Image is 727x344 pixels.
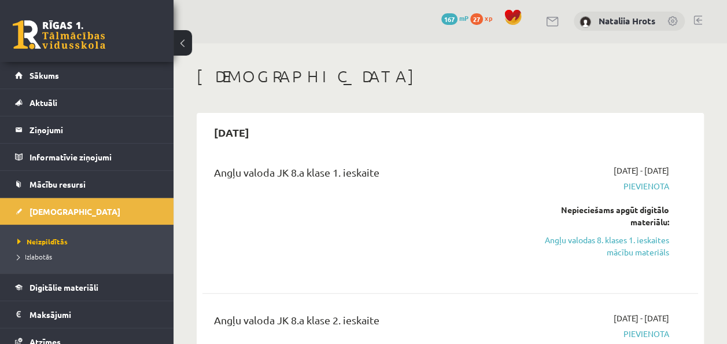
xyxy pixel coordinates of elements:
span: Mācību resursi [29,179,86,189]
a: Neizpildītās [17,236,162,247]
a: Digitālie materiāli [15,274,159,301]
a: Mācību resursi [15,171,159,197]
a: Informatīvie ziņojumi [15,144,159,170]
legend: Informatīvie ziņojumi [29,144,159,170]
span: Digitālie materiāli [29,282,98,292]
img: Nataliia Hrots [580,16,591,28]
span: xp [485,13,492,23]
span: Pievienota [529,328,669,340]
a: Angļu valodas 8. klases 1. ieskaites mācību materiāls [529,234,669,258]
span: [DATE] - [DATE] [614,312,669,324]
a: 167 mP [441,13,468,23]
span: Neizpildītās [17,237,68,246]
span: mP [459,13,468,23]
a: Ziņojumi [15,116,159,143]
a: Rīgas 1. Tālmācības vidusskola [13,20,105,49]
a: Maksājumi [15,301,159,328]
a: [DEMOGRAPHIC_DATA] [15,198,159,225]
span: [DATE] - [DATE] [614,164,669,177]
div: Nepieciešams apgūt digitālo materiālu: [529,204,669,228]
span: Sākums [29,70,59,80]
a: Aktuāli [15,89,159,116]
div: Angļu valoda JK 8.a klase 2. ieskaite [214,312,512,334]
span: 27 [470,13,483,25]
a: Sākums [15,62,159,89]
span: Aktuāli [29,97,57,108]
span: Pievienota [529,180,669,192]
span: 167 [441,13,457,25]
legend: Maksājumi [29,301,159,328]
a: Izlabotās [17,251,162,262]
h1: [DEMOGRAPHIC_DATA] [197,67,704,86]
legend: Ziņojumi [29,116,159,143]
a: 27 xp [470,13,498,23]
div: Angļu valoda JK 8.a klase 1. ieskaite [214,164,512,186]
a: Nataliia Hrots [599,15,655,27]
span: [DEMOGRAPHIC_DATA] [29,206,120,217]
span: Izlabotās [17,252,52,261]
h2: [DATE] [202,119,261,146]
